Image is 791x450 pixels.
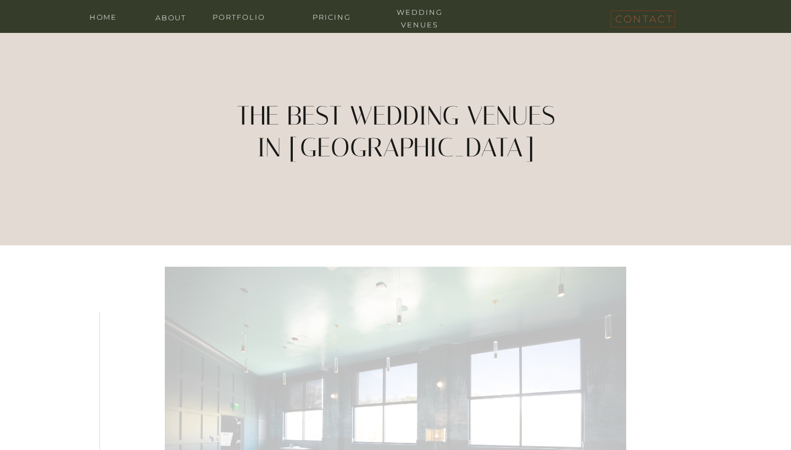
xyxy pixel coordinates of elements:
a: home [81,11,125,21]
a: portfolio [206,11,272,21]
a: wedding venues [387,6,453,16]
a: about [149,12,193,22]
a: Pricing [299,11,365,21]
a: contact [615,10,670,23]
h2: THE BEST WEDDING VENUES IN [GEOGRAPHIC_DATA] [226,100,566,133]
